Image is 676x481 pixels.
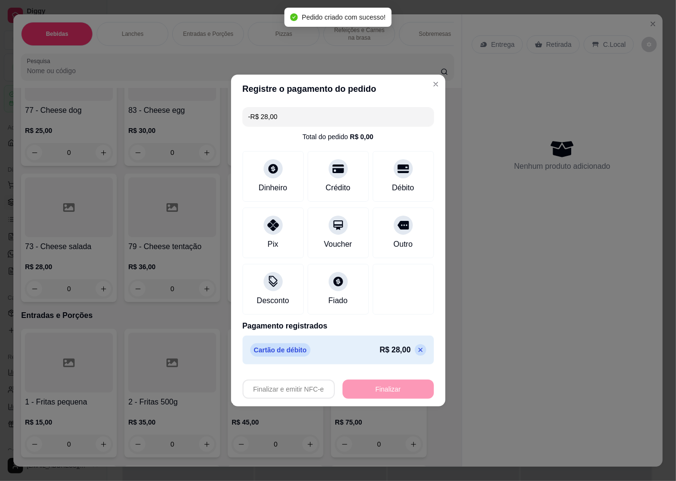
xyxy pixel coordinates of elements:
[328,295,347,306] div: Fiado
[243,320,434,332] p: Pagamento registrados
[257,295,289,306] div: Desconto
[267,239,278,250] div: Pix
[302,13,386,21] span: Pedido criado com sucesso!
[326,182,351,194] div: Crédito
[392,182,414,194] div: Débito
[428,77,443,92] button: Close
[380,344,411,356] p: R$ 28,00
[290,13,298,21] span: check-circle
[259,182,288,194] div: Dinheiro
[250,343,310,357] p: Cartão de débito
[350,132,373,142] div: R$ 0,00
[302,132,373,142] div: Total do pedido
[324,239,352,250] div: Voucher
[231,75,445,103] header: Registre o pagamento do pedido
[248,107,428,126] input: Ex.: hambúrguer de cordeiro
[393,239,412,250] div: Outro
